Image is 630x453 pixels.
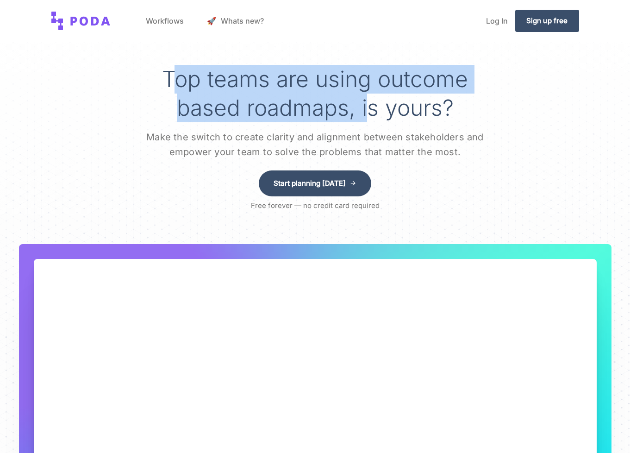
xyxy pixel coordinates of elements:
[207,13,219,28] span: launch
[138,3,191,38] a: Workflows
[51,12,111,30] img: Poda: Opportunity solution trees
[515,10,579,32] a: Sign up free
[200,3,271,38] a: launch Whats new?
[479,3,515,38] a: Log In
[251,200,380,211] p: Free forever — no credit card required
[162,65,468,121] span: Top teams are using outcome based roadmaps, is yours?
[130,130,500,159] p: Make the switch to create clarity and alignment between stakeholders and empower your team to sol...
[259,170,371,196] a: Start planning [DATE]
